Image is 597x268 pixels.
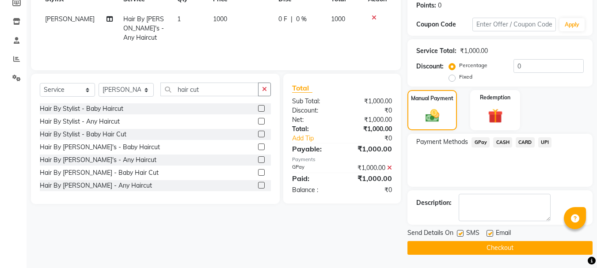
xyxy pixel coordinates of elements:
span: CARD [516,137,535,147]
img: _gift.svg [483,107,507,125]
span: 0 % [296,15,307,24]
span: SMS [466,228,479,239]
span: UPI [538,137,552,147]
div: ₹0 [342,106,399,115]
span: 0 F [278,15,287,24]
div: Discount: [416,62,444,71]
div: Hair By Stylist - Any Haircut [40,117,120,126]
div: ₹0 [352,134,399,143]
div: ₹1,000.00 [342,143,399,154]
div: Hair By [PERSON_NAME]'s - Baby Haircut [40,143,160,152]
span: CASH [493,137,512,147]
div: Hair By Stylist - Baby Hair Cut [40,130,126,139]
div: Coupon Code [416,20,472,29]
span: Send Details On [407,228,453,239]
div: ₹1,000.00 [460,46,488,56]
div: Paid: [285,173,342,184]
label: Redemption [480,94,510,102]
div: Hair By [PERSON_NAME]'s - Any Haircut [40,155,156,165]
img: _cash.svg [421,108,444,124]
input: Search or Scan [160,83,259,96]
span: Email [496,228,511,239]
div: ₹1,000.00 [342,163,399,173]
div: Payable: [285,143,342,154]
div: Hair By [PERSON_NAME] - Any Haircut [40,181,152,190]
button: Checkout [407,241,593,255]
div: Discount: [285,106,342,115]
div: Balance : [285,185,342,195]
span: | [291,15,293,24]
div: ₹0 [342,185,399,195]
div: Points: [416,1,436,10]
span: GPay [472,137,490,147]
div: ₹1,000.00 [342,173,399,184]
span: Total [292,83,312,93]
div: Net: [285,115,342,125]
label: Fixed [459,73,472,81]
input: Enter Offer / Coupon Code [472,18,556,31]
div: ₹1,000.00 [342,97,399,106]
span: [PERSON_NAME] [45,15,95,23]
div: Hair By [PERSON_NAME] - Baby Hair Cut [40,168,159,177]
div: 0 [438,1,441,10]
span: 1 [177,15,181,23]
div: Description: [416,198,452,208]
label: Manual Payment [411,94,453,102]
span: 1000 [213,15,227,23]
div: Total: [285,125,342,134]
div: Sub Total: [285,97,342,106]
div: Payments [292,156,392,163]
div: ₹1,000.00 [342,125,399,134]
button: Apply [559,18,585,31]
div: Service Total: [416,46,456,56]
a: Add Tip [285,134,351,143]
label: Percentage [459,61,487,69]
span: Payment Methods [416,137,468,147]
span: Hair By [PERSON_NAME]'s - Any Haircut [123,15,164,42]
div: GPay [285,163,342,173]
div: ₹1,000.00 [342,115,399,125]
span: 1000 [331,15,345,23]
div: Hair By Stylist - Baby Haircut [40,104,123,113]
